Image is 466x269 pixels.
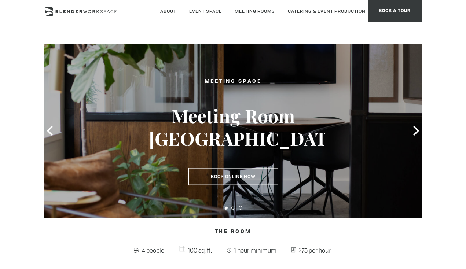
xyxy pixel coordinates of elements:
span: $75 per hour [297,244,333,256]
h2: Meeting Space [149,77,318,86]
a: Book Online Now [188,168,278,185]
h4: The Room [44,225,422,239]
h3: Meeting Room [GEOGRAPHIC_DATA] [149,104,318,150]
span: 1 hour minimum [232,244,278,256]
span: 4 people [140,244,166,256]
span: 100 sq. ft. [186,244,214,256]
iframe: Chat Widget [429,234,466,269]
